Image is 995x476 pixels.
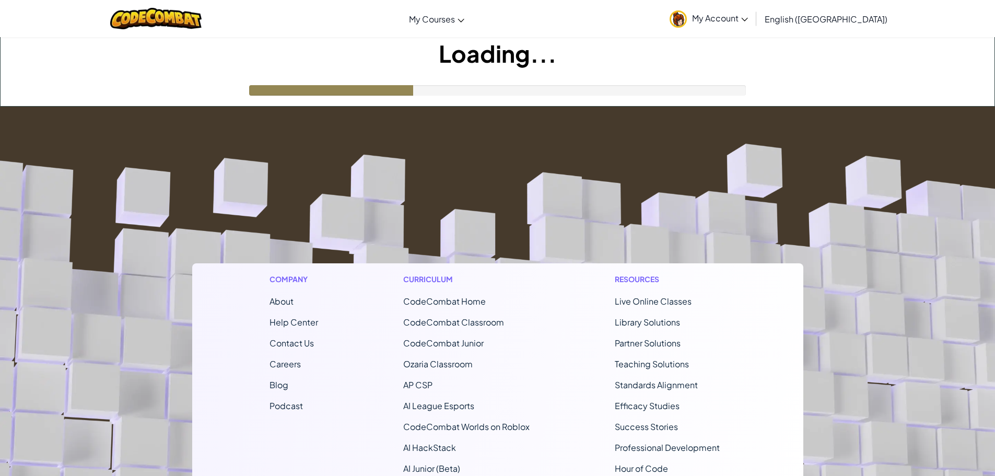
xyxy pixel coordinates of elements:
a: CodeCombat Classroom [403,317,504,328]
a: CodeCombat Worlds on Roblox [403,421,530,432]
a: My Courses [404,5,470,33]
a: Efficacy Studies [615,400,680,411]
span: My Courses [409,14,455,25]
a: My Account [664,2,753,35]
a: Help Center [270,317,318,328]
a: About [270,296,294,307]
span: CodeCombat Home [403,296,486,307]
img: CodeCombat logo [110,8,202,29]
a: Careers [270,358,301,369]
h1: Resources [615,274,726,285]
h1: Loading... [1,37,994,69]
a: Standards Alignment [615,379,698,390]
a: AI Junior (Beta) [403,463,460,474]
a: Hour of Code [615,463,668,474]
a: Live Online Classes [615,296,692,307]
a: Ozaria Classroom [403,358,473,369]
a: AI League Esports [403,400,474,411]
a: Blog [270,379,288,390]
span: English ([GEOGRAPHIC_DATA]) [765,14,887,25]
span: Contact Us [270,338,314,349]
h1: Company [270,274,318,285]
a: AP CSP [403,379,432,390]
h1: Curriculum [403,274,530,285]
a: Professional Development [615,442,720,453]
a: AI HackStack [403,442,456,453]
a: CodeCombat Junior [403,338,484,349]
a: Teaching Solutions [615,358,689,369]
a: Podcast [270,400,303,411]
a: Success Stories [615,421,678,432]
img: avatar [670,10,687,28]
span: My Account [692,13,748,24]
a: English ([GEOGRAPHIC_DATA]) [759,5,893,33]
a: Partner Solutions [615,338,681,349]
a: Library Solutions [615,317,680,328]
